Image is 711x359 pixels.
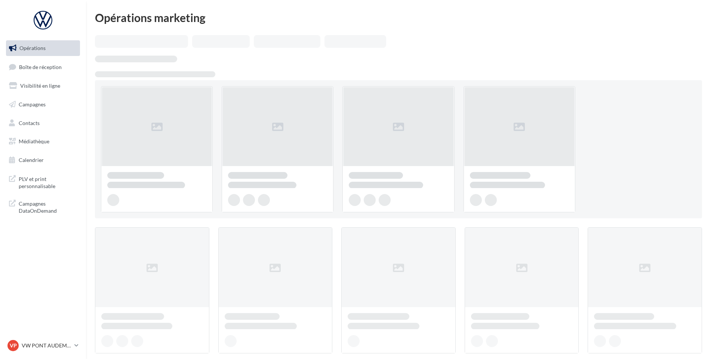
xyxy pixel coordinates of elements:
a: Visibilité en ligne [4,78,81,94]
span: Opérations [19,45,46,51]
span: VP [10,342,17,349]
span: Contacts [19,119,40,126]
p: VW PONT AUDEMER [22,342,71,349]
span: Campagnes [19,101,46,107]
a: Médiathèque [4,134,81,149]
a: Contacts [4,115,81,131]
a: Opérations [4,40,81,56]
a: PLV et print personnalisable [4,171,81,193]
a: Campagnes DataOnDemand [4,196,81,218]
a: Boîte de réception [4,59,81,75]
a: VP VW PONT AUDEMER [6,338,80,353]
span: Visibilité en ligne [20,82,60,89]
span: Calendrier [19,157,44,163]
span: Boîte de réception [19,63,62,70]
span: Médiathèque [19,138,49,144]
a: Calendrier [4,152,81,168]
span: PLV et print personnalisable [19,174,77,190]
a: Campagnes [4,97,81,112]
div: Opérations marketing [95,12,702,23]
span: Campagnes DataOnDemand [19,199,77,215]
